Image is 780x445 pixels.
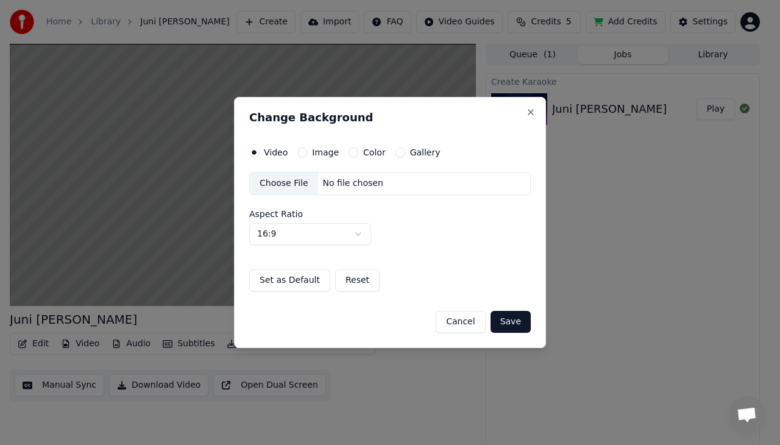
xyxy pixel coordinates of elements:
button: Cancel [436,311,485,333]
button: Reset [335,269,380,291]
label: Color [363,148,386,157]
button: Set as Default [249,269,330,291]
div: Choose File [250,173,318,194]
label: Gallery [410,148,441,157]
label: Image [312,148,339,157]
label: Video [264,148,288,157]
button: Save [491,311,531,333]
label: Aspect Ratio [249,210,531,218]
div: No file chosen [318,177,388,190]
h2: Change Background [249,112,531,123]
